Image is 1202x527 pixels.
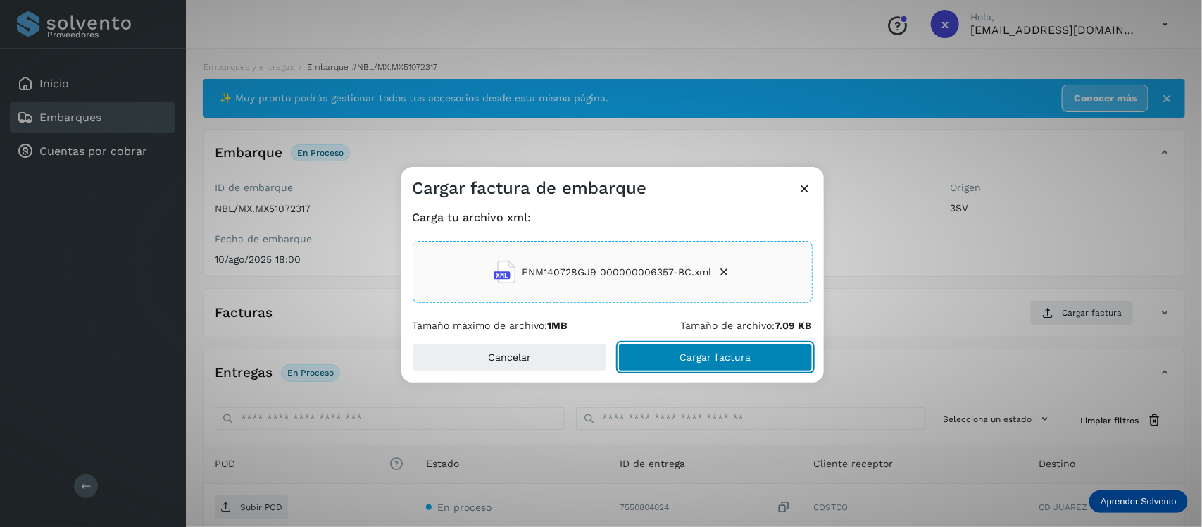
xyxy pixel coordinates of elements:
[618,343,813,371] button: Cargar factura
[1101,496,1177,507] p: Aprender Solvento
[488,352,531,362] span: Cancelar
[775,320,813,331] b: 7.09 KB
[413,343,607,371] button: Cancelar
[413,320,568,332] p: Tamaño máximo de archivo:
[680,352,751,362] span: Cargar factura
[413,211,813,224] h4: Carga tu archivo xml:
[413,178,647,199] h3: Cargar factura de embarque
[522,265,711,280] span: ENM140728GJ9 000000006357-BC.xml
[548,320,568,331] b: 1MB
[681,320,813,332] p: Tamaño de archivo:
[1089,490,1188,513] div: Aprender Solvento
